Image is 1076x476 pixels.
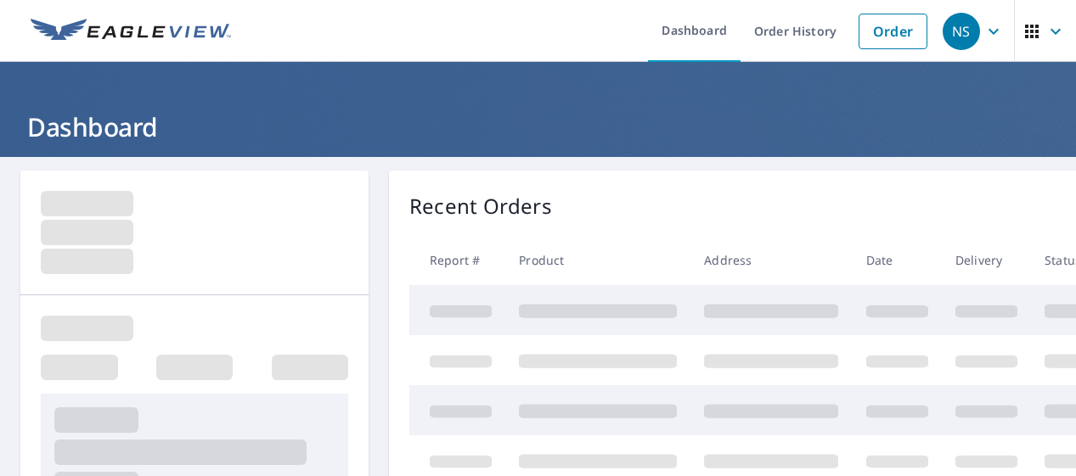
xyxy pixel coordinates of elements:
[853,235,942,285] th: Date
[690,235,852,285] th: Address
[859,14,927,49] a: Order
[409,191,552,221] p: Recent Orders
[409,235,505,285] th: Report #
[31,19,231,44] img: EV Logo
[943,13,980,50] div: NS
[505,235,690,285] th: Product
[20,109,1056,144] h1: Dashboard
[942,235,1031,285] th: Delivery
